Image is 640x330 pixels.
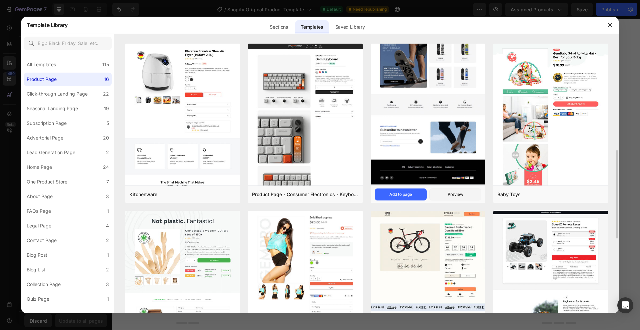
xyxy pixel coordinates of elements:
div: 2 [106,236,109,244]
div: Generate layout [244,250,279,257]
div: About Page [27,192,53,200]
div: 4 [106,222,109,230]
div: Templates [295,20,328,34]
div: Click-through Landing Page [27,90,88,98]
div: Blog List [27,266,45,274]
div: 1 [107,207,109,215]
div: Subscription Page [27,119,67,127]
span: Add section [248,235,280,242]
div: Baby Toys [497,190,521,198]
div: Saved Library [330,20,370,34]
div: Collection Page [27,280,61,288]
div: Lead Generation Page [27,149,75,157]
div: 20 [103,134,109,142]
span: from URL or image [244,258,279,264]
div: Advertorial Page [27,134,63,142]
div: 2 [106,149,109,157]
h2: Template Library [27,16,68,34]
div: Preview [448,191,463,197]
div: 2 [106,266,109,274]
div: Add blank section [293,250,334,257]
div: Quiz Page [27,295,49,303]
div: Home Page [27,163,52,171]
div: 1 [107,251,109,259]
div: 3 [106,192,109,200]
div: 24 [103,163,109,171]
span: inspired by CRO experts [189,258,235,264]
div: Sections [264,20,293,34]
div: 115 [102,61,109,69]
div: Product Page [27,75,57,83]
div: Choose templates [192,250,232,257]
div: Open Intercom Messenger [617,297,633,313]
input: E.g.: Black Friday, Sale, etc. [24,37,112,50]
div: Product Page - Consumer Electronics - Keyboard [252,190,359,198]
div: 7 [106,178,109,186]
button: Preview [429,188,481,200]
div: 19 [104,105,109,113]
div: 16 [104,75,109,83]
div: 5 [106,119,109,127]
div: Add to page [389,191,412,197]
div: 3 [106,280,109,288]
div: Seasonal Landing Page [27,105,78,113]
span: then drag & drop elements [288,258,338,264]
div: Legal Page [27,222,51,230]
div: FAQs Page [27,207,51,215]
div: Contact Page [27,236,57,244]
div: Kitchenware [129,190,157,198]
div: One Product Store [27,178,67,186]
div: 22 [103,90,109,98]
div: All Templates [27,61,56,69]
div: Blog Post [27,251,47,259]
div: 1 [107,295,109,303]
button: Add to page [375,188,427,200]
